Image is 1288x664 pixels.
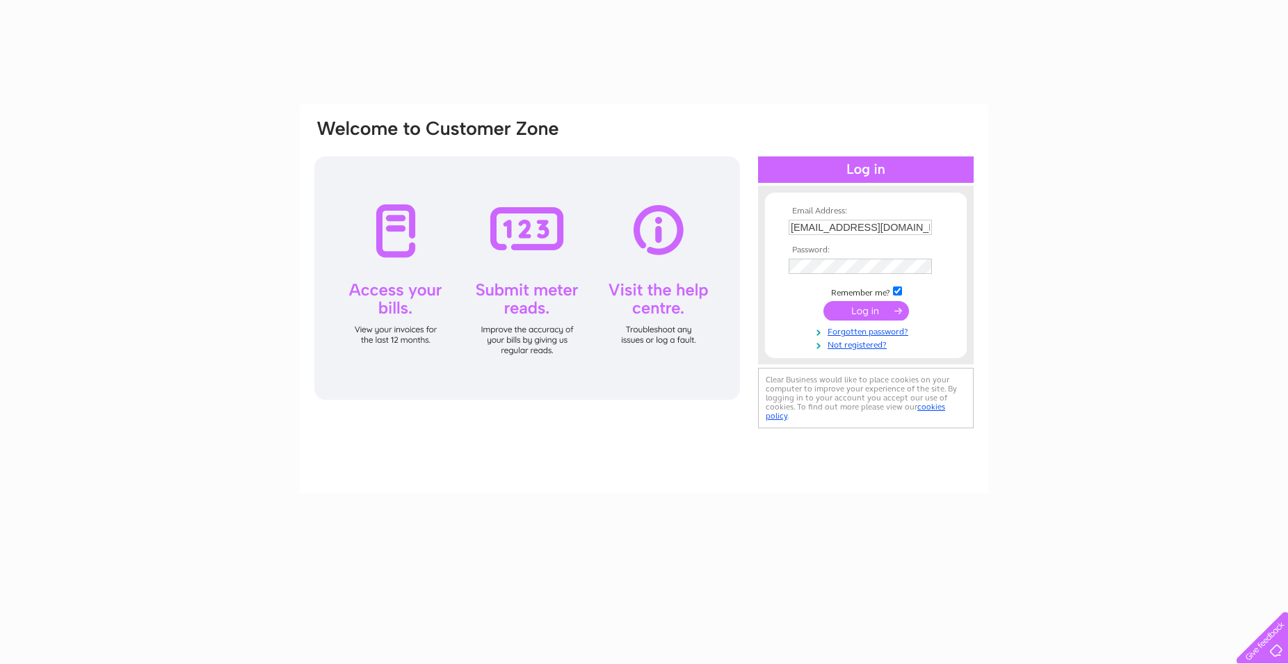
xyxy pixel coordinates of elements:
input: Submit [823,301,909,321]
td: Remember me? [785,284,947,298]
a: cookies policy [766,402,945,421]
a: Not registered? [789,337,947,350]
th: Password: [785,245,947,255]
a: Forgotten password? [789,324,947,337]
div: Clear Business would like to place cookies on your computer to improve your experience of the sit... [758,368,974,428]
th: Email Address: [785,207,947,216]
